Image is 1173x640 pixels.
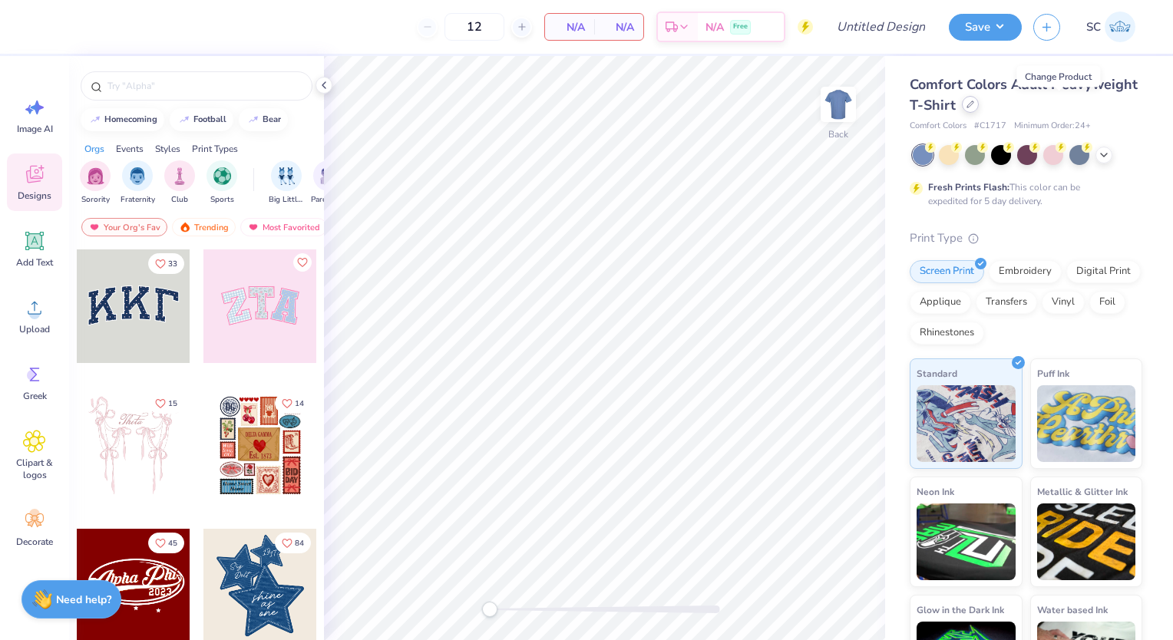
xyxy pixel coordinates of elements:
[1086,18,1101,36] span: SC
[56,592,111,607] strong: Need help?
[269,160,304,206] button: filter button
[917,503,1016,580] img: Neon Ink
[917,385,1016,462] img: Standard
[88,222,101,233] img: most_fav.gif
[164,160,195,206] button: filter button
[1037,602,1108,618] span: Water based Ink
[247,115,259,124] img: trend_line.gif
[9,457,60,481] span: Clipart & logos
[1066,260,1141,283] div: Digital Print
[1037,503,1136,580] img: Metallic & Glitter Ink
[917,483,954,500] span: Neon Ink
[155,142,180,156] div: Styles
[16,256,53,269] span: Add Text
[148,393,184,414] button: Like
[81,108,164,131] button: homecoming
[168,400,177,407] span: 15
[247,222,259,233] img: most_fav.gif
[171,194,188,206] span: Club
[1037,365,1069,381] span: Puff Ink
[824,12,937,42] input: Untitled Design
[213,167,231,185] img: Sports Image
[121,160,155,206] div: filter for Fraternity
[823,89,854,120] img: Back
[482,602,497,617] div: Accessibility label
[974,120,1006,133] span: # C1717
[116,142,144,156] div: Events
[148,533,184,553] button: Like
[295,539,304,547] span: 84
[207,160,237,206] button: filter button
[168,539,177,547] span: 45
[89,115,101,124] img: trend_line.gif
[23,390,47,402] span: Greek
[121,160,155,206] button: filter button
[976,291,1037,314] div: Transfers
[1042,291,1085,314] div: Vinyl
[311,194,346,206] span: Parent's Weekend
[1037,385,1136,462] img: Puff Ink
[949,14,1022,41] button: Save
[275,393,311,414] button: Like
[1105,12,1135,42] img: Sadie Case
[1079,12,1142,42] a: SC
[293,253,312,272] button: Like
[104,115,157,124] div: homecoming
[210,194,234,206] span: Sports
[207,160,237,206] div: filter for Sports
[81,194,110,206] span: Sorority
[168,260,177,268] span: 33
[1037,483,1128,500] span: Metallic & Glitter Ink
[444,13,504,41] input: – –
[19,323,50,335] span: Upload
[81,218,167,236] div: Your Org's Fav
[171,167,188,185] img: Club Image
[910,291,971,314] div: Applique
[240,218,327,236] div: Most Favorited
[129,167,146,185] img: Fraternity Image
[910,120,966,133] span: Comfort Colors
[178,115,190,124] img: trend_line.gif
[192,142,238,156] div: Print Types
[106,78,302,94] input: Try "Alpha"
[121,194,155,206] span: Fraternity
[263,115,281,124] div: bear
[87,167,104,185] img: Sorority Image
[910,229,1142,247] div: Print Type
[179,222,191,233] img: trending.gif
[278,167,295,185] img: Big Little Reveal Image
[928,180,1117,208] div: This color can be expedited for 5 day delivery.
[1014,120,1091,133] span: Minimum Order: 24 +
[311,160,346,206] div: filter for Parent's Weekend
[705,19,724,35] span: N/A
[164,160,195,206] div: filter for Club
[1089,291,1125,314] div: Foil
[275,533,311,553] button: Like
[1016,66,1100,87] div: Change Product
[311,160,346,206] button: filter button
[917,365,957,381] span: Standard
[910,75,1138,114] span: Comfort Colors Adult Heavyweight T-Shirt
[733,21,748,32] span: Free
[603,19,634,35] span: N/A
[295,400,304,407] span: 14
[989,260,1062,283] div: Embroidery
[928,181,1009,193] strong: Fresh Prints Flash:
[910,260,984,283] div: Screen Print
[193,115,226,124] div: football
[84,142,104,156] div: Orgs
[148,253,184,274] button: Like
[828,127,848,141] div: Back
[269,160,304,206] div: filter for Big Little Reveal
[18,190,51,202] span: Designs
[80,160,111,206] div: filter for Sorority
[170,108,233,131] button: football
[239,108,288,131] button: bear
[80,160,111,206] button: filter button
[320,167,338,185] img: Parent's Weekend Image
[269,194,304,206] span: Big Little Reveal
[17,123,53,135] span: Image AI
[554,19,585,35] span: N/A
[917,602,1004,618] span: Glow in the Dark Ink
[16,536,53,548] span: Decorate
